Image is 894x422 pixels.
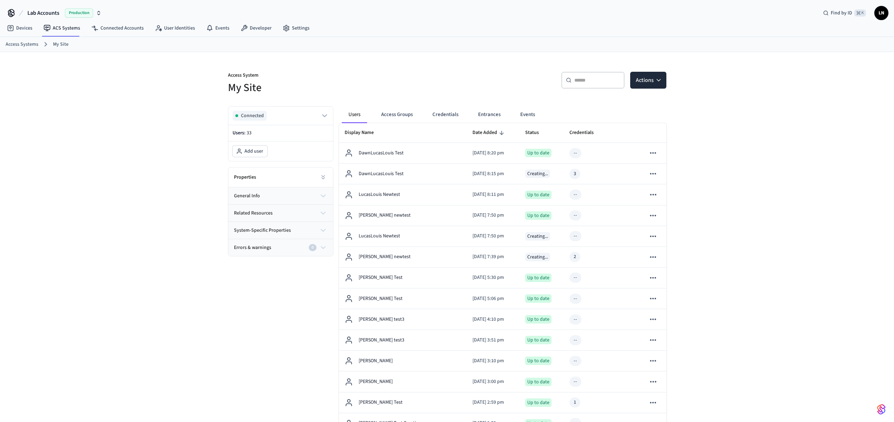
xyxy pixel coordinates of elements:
div: 0 [309,244,317,251]
span: Credentials [569,127,603,138]
a: Developer [235,22,277,34]
div: Up to date [525,191,552,199]
button: LN [874,6,888,20]
div: 2 [574,253,576,261]
span: Add user [244,148,263,155]
button: system-specific properties [228,222,333,239]
a: Connected Accounts [86,22,149,34]
div: Up to date [525,357,552,365]
span: ⌘ K [854,9,866,17]
p: [DATE] 5:06 pm [472,295,514,302]
button: Actions [630,72,666,89]
div: Up to date [525,149,552,157]
span: Status [525,127,548,138]
p: [DATE] 7:50 pm [472,212,514,219]
p: [DATE] 4:10 pm [472,316,514,323]
p: DawnLucasLouis Test [359,170,404,178]
p: [PERSON_NAME] [359,378,393,385]
div: -- [574,378,577,385]
p: [DATE] 7:50 pm [472,232,514,240]
div: -- [574,316,577,323]
a: Devices [1,22,38,34]
button: Credentials [427,106,464,123]
p: LucasLouis Newtest [359,191,400,198]
span: Display Name [345,127,383,138]
div: Find by ID⌘ K [817,7,872,19]
button: Add user [233,146,267,157]
span: Date Added [472,127,506,138]
button: Connected [233,111,329,121]
a: Settings [277,22,315,34]
div: Up to date [525,274,552,282]
a: ACS Systems [38,22,86,34]
a: My Site [53,41,68,48]
span: Errors & warnings [234,244,271,251]
div: Up to date [525,336,552,344]
p: [DATE] 5:30 pm [472,274,514,281]
div: -- [574,149,577,157]
p: [PERSON_NAME] Test [359,274,403,281]
p: [DATE] 7:39 pm [472,253,514,261]
div: Up to date [525,211,552,220]
p: [DATE] 2:59 pm [472,399,514,406]
button: general info [228,187,333,204]
div: Up to date [525,315,552,324]
button: Errors & warnings0 [228,239,333,256]
p: [DATE] 8:11 pm [472,191,514,198]
a: User Identities [149,22,201,34]
p: [PERSON_NAME] Test [359,295,403,302]
p: [DATE] 3:10 pm [472,357,514,365]
p: [PERSON_NAME] test3 [359,337,404,344]
span: general info [234,192,260,200]
div: Up to date [525,294,552,303]
div: -- [574,274,577,281]
div: -- [574,295,577,302]
p: [PERSON_NAME] [359,357,393,365]
div: -- [574,357,577,365]
button: Events [515,106,541,123]
a: Events [201,22,235,34]
p: [DATE] 8:15 pm [472,170,514,178]
h5: My Site [228,81,443,95]
span: Connected [241,112,264,119]
button: Users [342,106,367,123]
p: [PERSON_NAME] newtest [359,212,411,219]
p: [DATE] 3:51 pm [472,337,514,344]
span: related resources [234,210,273,217]
div: -- [574,232,577,240]
p: LucasLouis Newtest [359,232,400,240]
p: Users: [233,129,329,137]
div: Creating... [525,253,550,261]
p: Access System [228,72,443,81]
span: 33 [247,129,252,136]
span: LN [875,7,888,19]
div: Up to date [525,398,552,407]
div: Creating... [525,170,550,178]
span: Lab Accounts [27,9,59,17]
div: 1 [574,399,576,406]
div: -- [574,337,577,344]
div: Up to date [525,378,552,386]
span: Production [65,8,93,18]
img: SeamLogoGradient.69752ec5.svg [877,404,886,415]
p: DawnLucasLouis Test [359,149,404,157]
p: [DATE] 8:20 pm [472,149,514,157]
p: [PERSON_NAME] newtest [359,253,411,261]
div: -- [574,212,577,219]
p: [PERSON_NAME] test3 [359,316,404,323]
span: Find by ID [831,9,852,17]
button: related resources [228,205,333,222]
span: system-specific properties [234,227,291,234]
div: -- [574,191,577,198]
p: [DATE] 3:00 pm [472,378,514,385]
div: 3 [574,170,576,178]
div: Creating... [525,232,550,241]
p: [PERSON_NAME] Test [359,399,403,406]
a: Access Systems [6,41,38,48]
h2: Properties [234,174,256,181]
button: Access Groups [376,106,418,123]
button: Entrances [472,106,506,123]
